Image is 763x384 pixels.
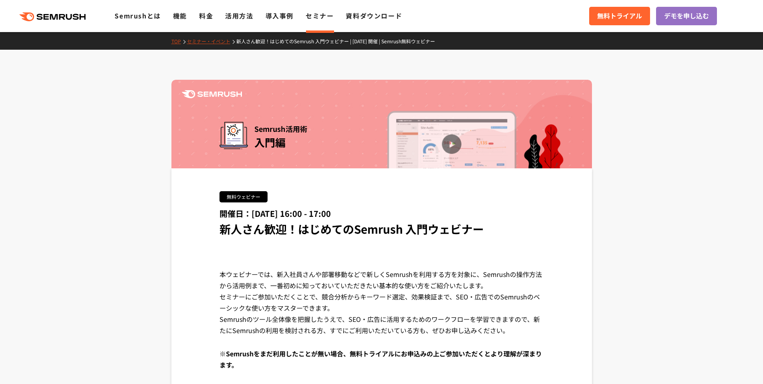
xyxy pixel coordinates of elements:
[219,191,268,202] div: 無料ウェビナー
[656,7,717,25] a: デモを申し込む
[219,221,484,237] span: 新人さん歓迎！はじめてのSemrush 入門ウェビナー
[225,11,253,20] a: 活用方法
[258,246,299,254] iframe: fb:share_button Facebook Social Plugin
[182,90,242,98] img: Semrush
[199,11,213,20] a: 料金
[254,122,307,135] span: Semrush活用術
[346,11,402,20] a: 資料ダウンロード
[306,11,334,20] a: セミナー
[219,269,544,348] div: 本ウェビナーでは、新入社員さんや部署移動などで新しくSemrushを利用する方を対象に、Semrushの操作方法から活用例まで、一番初めに知っておいていただきたい基本的な使い方をご紹介いたします...
[219,208,331,219] span: 開催日：[DATE] 16:00 - 17:00
[171,38,187,44] a: TOP
[219,348,544,382] div: ※Semrushをまだ利用したことが無い場合、無料トライアルにお申込みの上ご参加いただくとより理解が深まります。
[597,11,642,21] span: 無料トライアル
[236,38,441,44] a: 新人さん歓迎！はじめてのSemrush 入門ウェビナー | [DATE] 開催 | Semrush無料ウェビナー
[219,246,250,254] iframe: X Post Button
[173,11,187,20] a: 機能
[187,38,236,44] a: セミナー・イベント
[115,11,161,20] a: Semrushとは
[589,7,650,25] a: 無料トライアル
[254,135,286,150] span: 入門編
[266,11,294,20] a: 導入事例
[692,353,754,375] iframe: Help widget launcher
[664,11,709,21] span: デモを申し込む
